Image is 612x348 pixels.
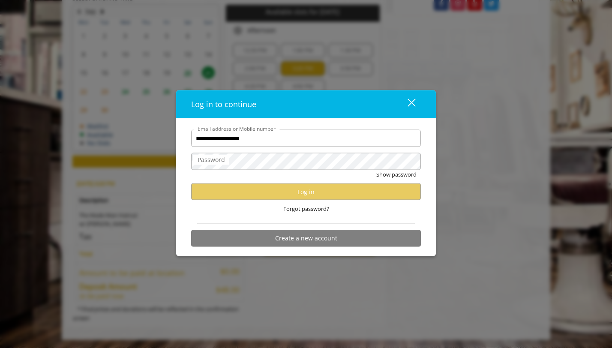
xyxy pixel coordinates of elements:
label: Email address or Mobile number [193,125,280,133]
span: Log in to continue [191,99,256,109]
button: Log in [191,183,421,200]
button: Create a new account [191,230,421,246]
span: Forgot password? [283,204,329,213]
input: Email address or Mobile number [191,130,421,147]
input: Password [191,153,421,170]
label: Password [193,155,229,165]
div: close dialog [398,98,415,111]
button: close dialog [392,96,421,113]
button: Show password [376,170,417,179]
